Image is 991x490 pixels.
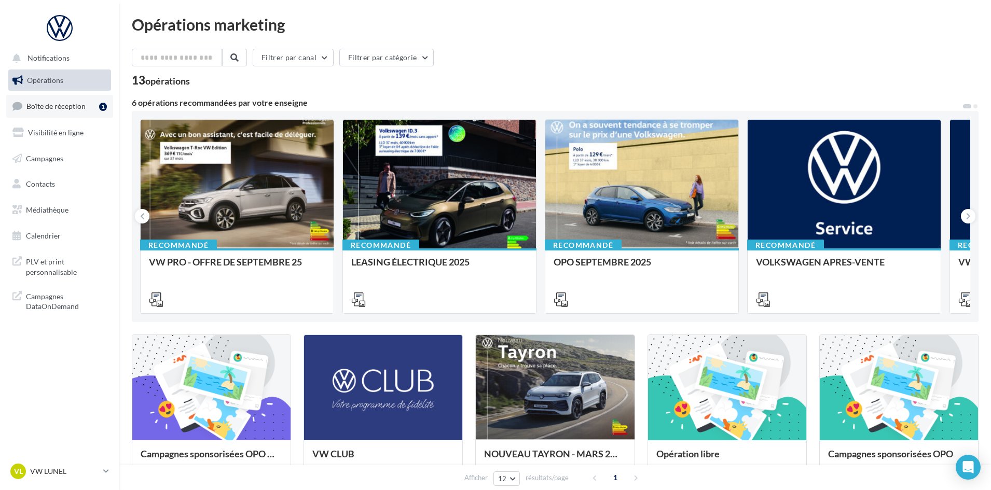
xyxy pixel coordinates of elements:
[607,469,624,486] span: 1
[828,449,970,469] div: Campagnes sponsorisées OPO
[756,257,932,277] div: VOLKSWAGEN APRES-VENTE
[554,257,730,277] div: OPO SEPTEMBRE 2025
[30,466,99,477] p: VW LUNEL
[545,240,622,251] div: Recommandé
[8,461,111,481] a: VL VW LUNEL
[339,49,434,66] button: Filtrer par catégorie
[6,285,113,316] a: Campagnes DataOnDemand
[6,173,113,195] a: Contacts
[526,473,569,483] span: résultats/page
[956,455,981,480] div: Open Intercom Messenger
[6,148,113,170] a: Campagnes
[140,240,217,251] div: Recommandé
[484,449,626,469] div: NOUVEAU TAYRON - MARS 2025
[26,255,107,277] span: PLV et print personnalisable
[132,75,190,86] div: 13
[26,289,107,312] span: Campagnes DataOnDemand
[141,449,282,469] div: Campagnes sponsorisées OPO Septembre
[132,99,962,107] div: 6 opérations recommandées par votre enseigne
[464,473,488,483] span: Afficher
[498,474,507,483] span: 12
[26,179,55,188] span: Contacts
[312,449,454,469] div: VW CLUB
[6,122,113,144] a: Visibilité en ligne
[28,128,84,137] span: Visibilité en ligne
[6,250,113,281] a: PLV et print personnalisable
[6,69,113,91] a: Opérations
[14,466,23,477] span: VL
[26,153,63,162] span: Campagnes
[656,449,798,469] div: Opération libre
[493,471,520,486] button: 12
[149,257,325,277] div: VW PRO - OFFRE DE SEPTEMBRE 25
[6,225,113,247] a: Calendrier
[99,103,107,111] div: 1
[27,76,63,85] span: Opérations
[26,205,68,214] span: Médiathèque
[351,257,528,277] div: LEASING ÉLECTRIQUE 2025
[132,17,979,32] div: Opérations marketing
[145,76,190,86] div: opérations
[253,49,334,66] button: Filtrer par canal
[26,102,86,110] span: Boîte de réception
[27,54,70,63] span: Notifications
[747,240,824,251] div: Recommandé
[6,199,113,221] a: Médiathèque
[6,95,113,117] a: Boîte de réception1
[342,240,419,251] div: Recommandé
[26,231,61,240] span: Calendrier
